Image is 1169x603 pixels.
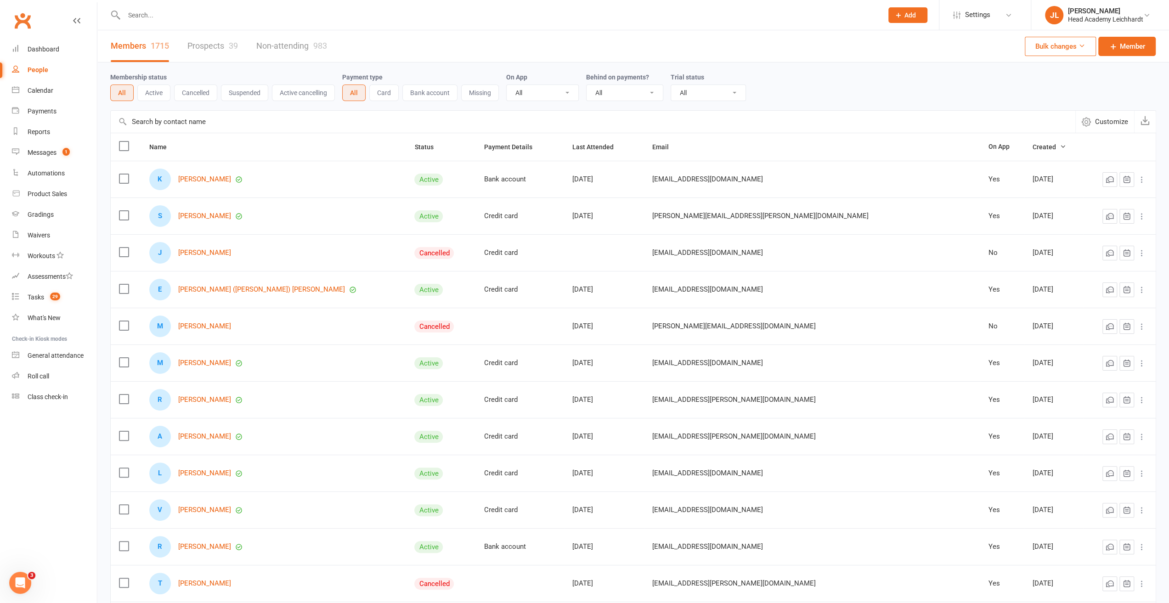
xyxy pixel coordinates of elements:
button: All [110,85,134,101]
a: [PERSON_NAME] [178,543,231,551]
a: Assessments [12,266,97,287]
label: Trial status [671,73,704,81]
div: Yes [988,543,1016,551]
div: Automations [28,169,65,177]
button: Bank account [402,85,457,101]
div: [DATE] [572,322,636,330]
div: Credit card [484,433,556,440]
iframe: Intercom live chat [9,572,31,594]
div: Messages [28,149,56,156]
div: Active [414,468,443,479]
span: 1 [62,148,70,156]
span: Member [1120,41,1145,52]
div: JL [1045,6,1063,24]
div: [DATE] [572,175,636,183]
span: Add [904,11,916,19]
span: Created [1033,143,1066,151]
div: [DATE] [572,433,636,440]
button: Customize [1075,111,1134,133]
input: Search... [121,9,876,22]
div: Workouts [28,252,55,259]
div: Tasks [28,293,44,301]
div: Class check-in [28,393,68,400]
a: Non-attending983 [256,30,327,62]
div: Bank account [484,543,556,551]
div: [DATE] [1033,506,1075,514]
div: K [149,169,171,190]
label: Membership status [110,73,167,81]
div: 983 [313,41,327,51]
div: S [149,205,171,227]
th: On App [980,133,1024,161]
div: Yes [988,212,1016,220]
a: Dashboard [12,39,97,60]
div: People [28,66,48,73]
div: M [149,352,171,374]
div: R [149,389,171,411]
a: Clubworx [11,9,34,32]
a: Workouts [12,246,97,266]
button: Suspended [221,85,268,101]
div: Assessments [28,273,73,280]
div: [DATE] [572,469,636,477]
div: Roll call [28,372,49,380]
a: [PERSON_NAME] [178,433,231,440]
div: Reports [28,128,50,135]
div: Credit card [484,286,556,293]
div: Waivers [28,231,50,239]
span: 3 [28,572,35,579]
a: Prospects39 [187,30,238,62]
div: [DATE] [1033,286,1075,293]
div: Calendar [28,87,53,94]
div: Yes [988,396,1016,404]
div: [DATE] [572,212,636,220]
span: 29 [50,293,60,300]
button: Add [888,7,927,23]
div: [DATE] [572,506,636,514]
div: Gradings [28,211,54,218]
div: Cancelled [414,247,454,259]
div: Active [414,394,443,406]
a: [PERSON_NAME] [178,249,231,257]
div: [DATE] [1033,580,1075,587]
a: Gradings [12,204,97,225]
div: [DATE] [572,396,636,404]
div: Credit card [484,396,556,404]
div: [DATE] [572,580,636,587]
div: [DATE] [1033,249,1075,257]
span: [EMAIL_ADDRESS][DOMAIN_NAME] [652,501,763,518]
div: What's New [28,314,61,321]
span: Email [652,143,679,151]
div: Bank account [484,175,556,183]
a: Calendar [12,80,97,101]
span: [EMAIL_ADDRESS][DOMAIN_NAME] [652,354,763,372]
span: Payment Details [484,143,542,151]
div: Active [414,504,443,516]
span: Name [149,143,177,151]
div: General attendance [28,352,84,359]
div: Active [414,357,443,369]
div: Credit card [484,212,556,220]
a: Messages 1 [12,142,97,163]
div: Yes [988,506,1016,514]
div: M [149,316,171,337]
div: E [149,279,171,300]
span: [EMAIL_ADDRESS][PERSON_NAME][DOMAIN_NAME] [652,391,816,408]
span: Settings [965,5,990,25]
div: Product Sales [28,190,67,197]
div: Credit card [484,469,556,477]
div: Yes [988,286,1016,293]
div: Cancelled [414,578,454,590]
div: Credit card [484,249,556,257]
a: Payments [12,101,97,122]
label: Payment type [342,73,383,81]
button: Cancelled [174,85,217,101]
label: Behind on payments? [586,73,649,81]
a: [PERSON_NAME] [178,469,231,477]
a: Automations [12,163,97,184]
div: 39 [229,41,238,51]
button: Active [137,85,170,101]
span: [EMAIL_ADDRESS][DOMAIN_NAME] [652,244,763,261]
div: Payments [28,107,56,115]
div: V [149,499,171,521]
